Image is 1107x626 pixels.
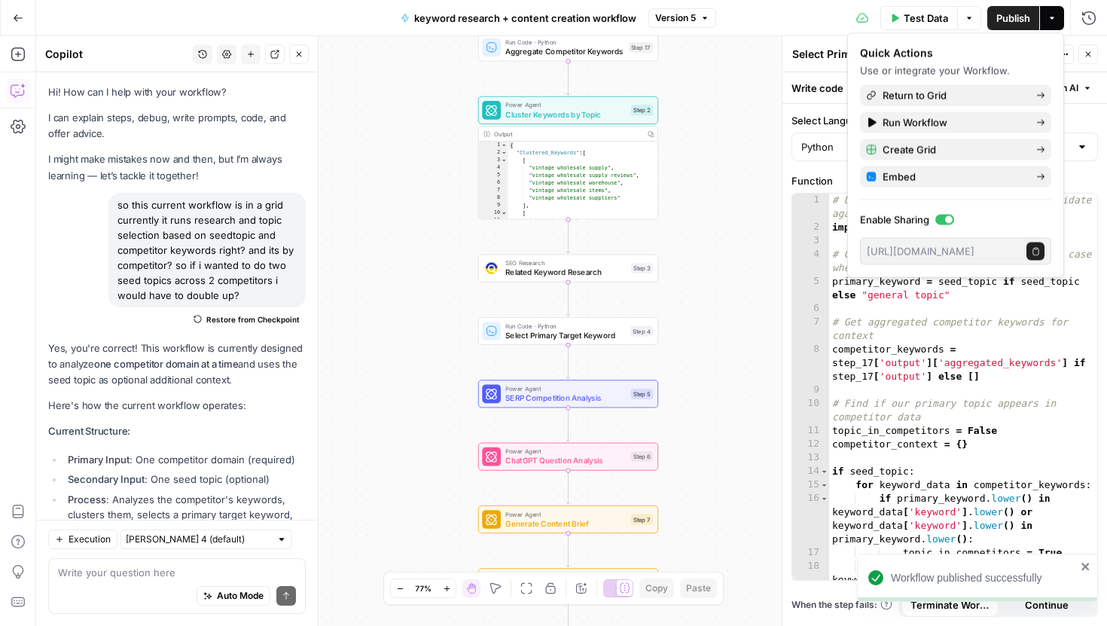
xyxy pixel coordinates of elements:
[1025,597,1069,612] span: Continue
[48,340,306,388] p: Yes, you're correct! This workflow is currently designed to analyze and uses the seed topic as op...
[505,321,626,330] span: Run Code · Python
[478,568,658,596] div: Power AgentCreate Article ContentStep 8
[64,452,306,467] li: : One competitor domain (required)
[64,472,306,487] li: : One seed topic (optional)
[392,6,645,30] button: keyword research + content creation workflow
[566,282,570,316] g: Edge from step_3 to step_4
[792,451,829,465] div: 13
[792,424,829,438] div: 11
[64,492,306,537] li: : Analyzes the competitor's keywords, clusters them, selects a primary target keyword, then creat...
[501,209,507,217] span: Toggle code folding, rows 10 through 21
[820,465,828,478] span: Toggle code folding, rows 14 through 19
[655,11,696,25] span: Version 5
[478,317,658,345] div: Run Code · PythonSelect Primary Target KeywordStep 4
[479,142,508,149] div: 1
[645,582,668,595] span: Copy
[791,113,1098,128] label: Select Language
[680,579,717,598] button: Paste
[479,187,508,194] div: 7
[631,515,653,525] div: Step 7
[48,530,117,549] button: Execution
[631,451,653,462] div: Step 6
[505,384,626,393] span: Power Agent
[68,473,145,485] strong: Secondary Input
[631,105,653,115] div: Step 2
[860,46,1051,61] div: Quick Actions
[792,248,829,275] div: 4
[820,478,828,492] span: Toggle code folding, rows 15 through 19
[820,492,828,505] span: Toggle code folding, rows 16 through 19
[505,100,626,109] span: Power Agent
[478,33,658,61] div: Run Code · PythonAggregate Competitor KeywordsStep 17
[108,193,306,307] div: so this current workflow is in a grid currently it runs research and topic selection based on see...
[566,219,570,253] g: Edge from step_2 to step_3
[479,157,508,164] div: 3
[501,149,507,157] span: Toggle code folding, rows 2 through 157
[792,465,829,478] div: 14
[414,11,636,26] span: keyword research + content creation workflow
[792,438,829,451] div: 12
[505,518,626,529] span: Generate Content Brief
[68,493,106,505] strong: Process
[48,151,306,183] p: I might make mistakes now and then, but I’m always learning — let’s tackle it together!
[792,383,829,397] div: 9
[996,11,1030,26] span: Publish
[479,209,508,217] div: 10
[217,589,264,603] span: Auto Mode
[69,533,111,546] span: Execution
[505,455,626,466] span: ChatGPT Question Analysis
[883,142,1024,157] span: Create Grid
[479,194,508,202] div: 8
[48,425,130,437] strong: Current Structure:
[486,262,497,273] img: se7yyxfvbxn2c3qgqs66gfh04cl6
[479,217,508,224] div: 11
[479,149,508,157] div: 2
[68,453,130,466] strong: Primary Input
[478,96,658,220] div: Power AgentCluster Keywords by TopicStep 2Output{ "Clustered_Keywords":[ [ "vintage wholesale sup...
[505,392,626,404] span: SERP Competition Analysis
[987,6,1039,30] button: Publish
[883,88,1024,103] span: Return to Grid
[126,532,270,547] input: Claude Sonnet 4 (default)
[494,130,640,139] div: Output
[505,108,626,120] span: Cluster Keywords by Topic
[505,267,626,278] span: Related Keyword Research
[478,380,658,408] div: Power AgentSERP Competition AnalysisStep 5
[45,47,188,62] div: Copilot
[501,157,507,164] span: Toggle code folding, rows 3 through 9
[505,38,624,47] span: Run Code · Python
[566,533,570,567] g: Edge from step_7 to step_8
[792,343,829,383] div: 8
[999,593,1096,617] button: Continue
[792,397,829,424] div: 10
[94,358,238,370] strong: one competitor domain at a time
[479,179,508,187] div: 6
[478,505,658,533] div: Power AgentGenerate Content BriefStep 7
[501,142,507,149] span: Toggle code folding, rows 1 through 158
[479,164,508,172] div: 4
[415,582,432,594] span: 77%
[566,345,570,379] g: Edge from step_4 to step_5
[792,275,829,302] div: 5
[631,263,653,273] div: Step 3
[792,302,829,316] div: 6
[478,443,658,471] div: Power AgentChatGPT Question AnalysisStep 6
[479,202,508,209] div: 9
[792,560,829,587] div: 18
[1081,560,1091,573] button: close
[505,447,626,456] span: Power Agent
[792,478,829,492] div: 15
[188,310,306,328] button: Restore from Checkpoint
[478,255,658,282] div: SEO ResearchRelated Keyword ResearchStep 3
[48,110,306,142] p: I can explain steps, debug, write prompts, code, and offer advice.
[792,234,829,248] div: 3
[910,597,990,612] span: Terminate Workflow
[860,212,1051,227] label: Enable Sharing
[860,65,1010,77] span: Use or integrate your Workflow.
[792,316,829,343] div: 7
[479,172,508,179] div: 5
[566,471,570,505] g: Edge from step_6 to step_7
[791,173,1098,188] label: Function
[630,326,653,337] div: Step 4
[566,408,570,441] g: Edge from step_5 to step_6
